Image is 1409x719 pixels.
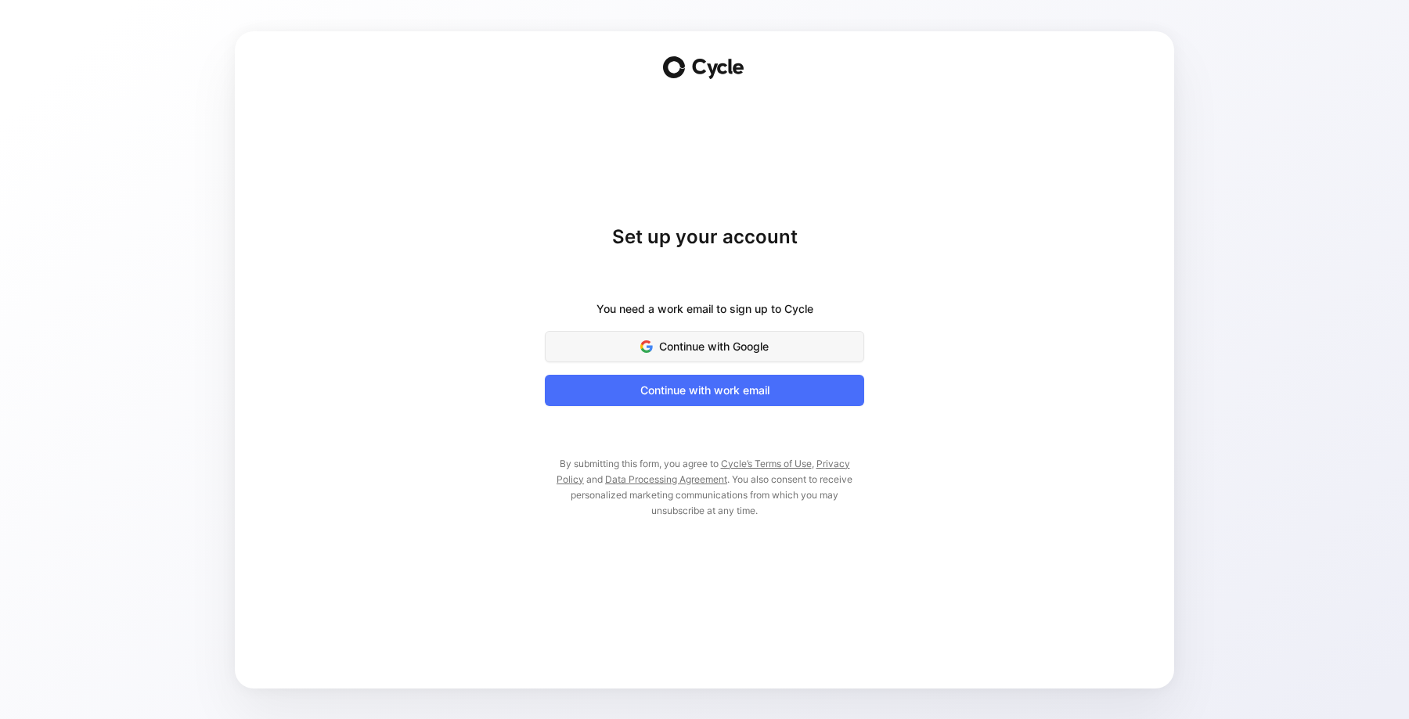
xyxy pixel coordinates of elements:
a: Privacy Policy [557,458,850,485]
span: Continue with Google [564,337,845,356]
h1: Set up your account [545,225,864,250]
a: Data Processing Agreement [605,473,727,485]
div: You need a work email to sign up to Cycle [596,300,813,318]
button: Continue with Google [545,331,864,362]
button: Continue with work email [545,375,864,406]
span: Continue with work email [564,381,845,400]
p: By submitting this form, you agree to , and . You also consent to receive personalized marketing ... [545,456,864,519]
a: Cycle’s Terms of Use [721,458,812,469]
